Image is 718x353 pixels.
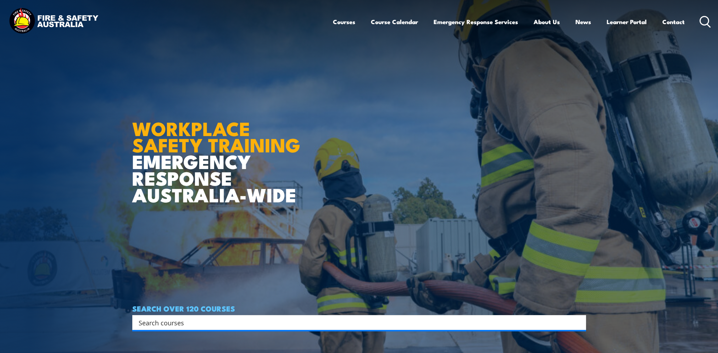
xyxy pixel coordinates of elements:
[333,12,355,31] a: Courses
[534,12,560,31] a: About Us
[575,12,591,31] a: News
[662,12,685,31] a: Contact
[139,317,570,328] input: Search input
[434,12,518,31] a: Emergency Response Services
[574,318,584,327] button: Search magnifier button
[371,12,418,31] a: Course Calendar
[140,318,572,327] form: Search form
[607,12,647,31] a: Learner Portal
[132,113,300,159] strong: WORKPLACE SAFETY TRAINING
[132,102,306,203] h1: EMERGENCY RESPONSE AUSTRALIA-WIDE
[132,304,586,312] h4: SEARCH OVER 120 COURSES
